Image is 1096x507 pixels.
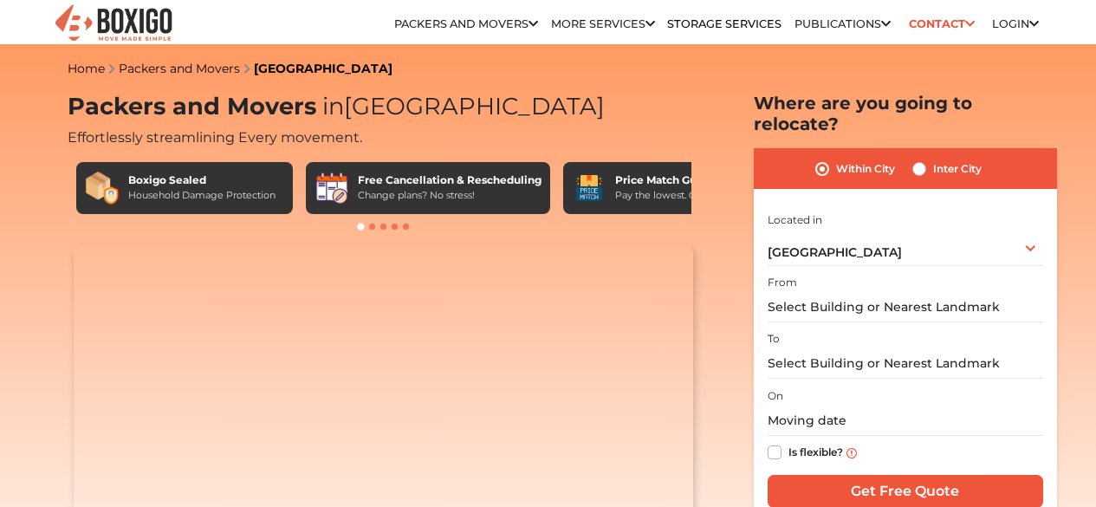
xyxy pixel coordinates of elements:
div: Boxigo Sealed [128,172,276,188]
div: Change plans? No stress! [358,188,542,203]
img: Boxigo Sealed [85,171,120,205]
img: info [846,448,857,458]
label: Located in [768,212,822,228]
span: [GEOGRAPHIC_DATA] [768,244,902,260]
div: Free Cancellation & Rescheduling [358,172,542,188]
a: Contact [903,10,980,37]
a: Packers and Movers [119,61,240,76]
h2: Where are you going to relocate? [754,93,1057,134]
div: Household Damage Protection [128,188,276,203]
label: To [768,331,780,347]
span: Effortlessly streamlining Every movement. [68,129,362,146]
label: Is flexible? [788,442,843,460]
a: Storage Services [667,17,781,30]
label: From [768,275,797,290]
input: Moving date [768,406,1043,436]
input: Select Building or Nearest Landmark [768,292,1043,322]
input: Select Building or Nearest Landmark [768,348,1043,379]
span: in [322,92,344,120]
div: Pay the lowest. Guaranteed! [615,188,747,203]
img: Boxigo [53,3,174,45]
span: [GEOGRAPHIC_DATA] [316,92,605,120]
a: Home [68,61,105,76]
a: Packers and Movers [394,17,538,30]
a: More services [551,17,655,30]
label: Within City [836,159,895,179]
a: Publications [794,17,891,30]
label: Inter City [933,159,982,179]
div: Price Match Guarantee [615,172,747,188]
img: Free Cancellation & Rescheduling [315,171,349,205]
img: Price Match Guarantee [572,171,606,205]
h1: Packers and Movers [68,93,700,121]
a: [GEOGRAPHIC_DATA] [254,61,392,76]
a: Login [992,17,1039,30]
label: On [768,388,783,404]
